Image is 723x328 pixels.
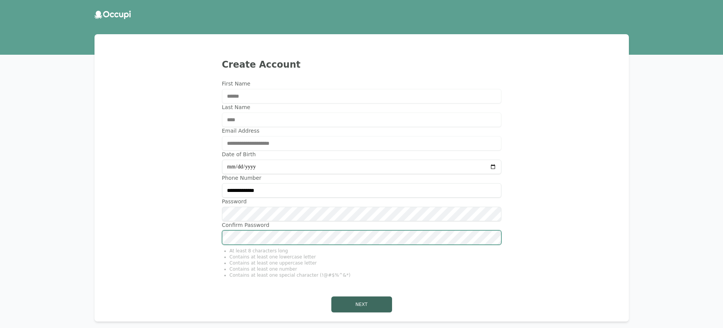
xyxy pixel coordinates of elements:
label: Email Address [222,127,501,135]
label: Confirm Password [222,221,501,229]
label: Phone Number [222,174,501,182]
button: Next [331,296,392,312]
li: Contains at least one number [230,266,501,272]
label: Password [222,198,501,205]
li: At least 8 characters long [230,248,501,254]
li: Contains at least one lowercase letter [230,254,501,260]
label: First Name [222,80,501,87]
label: Date of Birth [222,151,501,158]
li: Contains at least one special character (!@#$%^&*) [230,272,501,278]
label: Last Name [222,103,501,111]
h2: Create Account [207,59,517,71]
li: Contains at least one uppercase letter [230,260,501,266]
